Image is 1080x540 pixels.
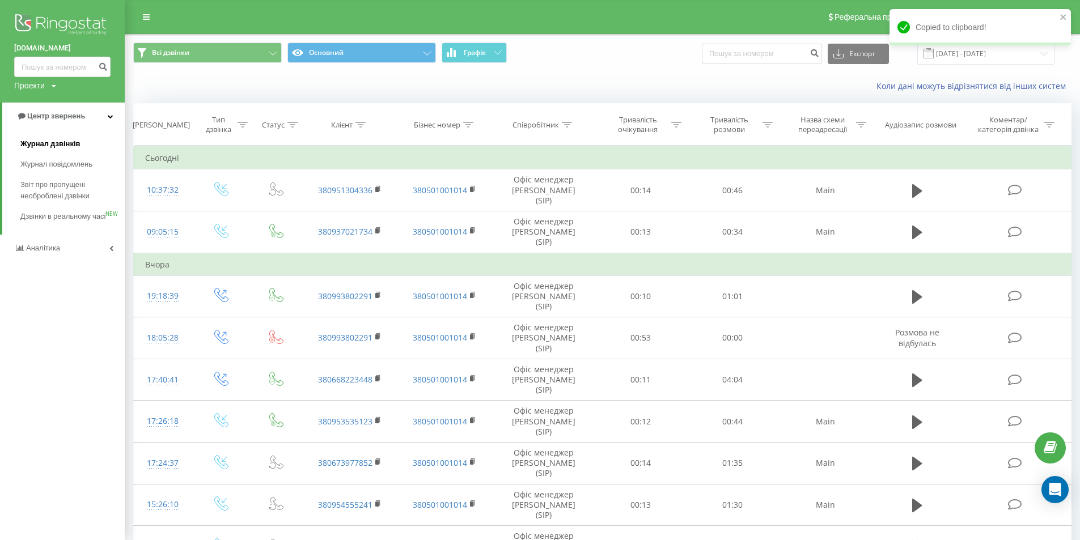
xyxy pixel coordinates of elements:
span: Звіт про пропущені необроблені дзвінки [20,179,119,202]
a: Журнал повідомлень [20,154,125,175]
td: Офіс менеджер [PERSON_NAME] (SIP) [492,317,595,359]
div: 19:18:39 [145,285,181,307]
img: Ringostat logo [14,11,111,40]
span: Аналiтика [26,244,60,252]
a: Журнал дзвінків [20,134,125,154]
a: Центр звернень [2,103,125,130]
a: 380501001014 [413,185,467,195]
button: Графік [442,42,507,63]
span: Реферальна програма [835,12,918,22]
td: 00:46 [687,169,778,211]
a: 380501001014 [413,332,467,343]
div: Назва схеми переадресації [793,115,853,134]
td: 01:01 [687,275,778,317]
td: 00:14 [595,169,686,211]
div: Тривалість розмови [699,115,760,134]
span: Всі дзвінки [152,48,189,57]
span: Журнал повідомлень [20,159,92,170]
a: 380993802291 [318,291,372,301]
td: 00:34 [687,211,778,253]
a: 380501001014 [413,374,467,385]
td: 00:13 [595,211,686,253]
td: Сьогодні [134,147,1071,169]
div: Клієнт [331,120,353,130]
div: 15:26:10 [145,494,181,516]
a: 380953535123 [318,416,372,427]
a: 380951304336 [318,185,372,195]
a: 380954555241 [318,499,372,510]
a: 380673977852 [318,457,372,468]
td: 00:44 [687,401,778,443]
button: close [1060,12,1068,23]
div: Статус [262,120,285,130]
div: Проекти [14,80,45,91]
a: 380993802291 [318,332,372,343]
div: 18:05:28 [145,327,181,349]
td: Вчора [134,253,1071,276]
button: Всі дзвінки [133,42,282,63]
input: Пошук за номером [702,44,822,64]
td: 01:30 [687,484,778,526]
td: 00:12 [595,401,686,443]
div: Бізнес номер [414,120,460,130]
a: 380501001014 [413,291,467,301]
a: [DOMAIN_NAME] [14,42,111,54]
div: 09:05:15 [145,221,181,243]
td: Офіс менеджер [PERSON_NAME] (SIP) [492,169,595,211]
a: 380501001014 [413,416,467,427]
a: 380501001014 [413,226,467,237]
td: 01:35 [687,442,778,484]
span: Центр звернень [27,112,85,120]
div: Тип дзвінка [202,115,235,134]
td: 00:11 [595,359,686,401]
div: 10:37:32 [145,179,181,201]
a: 380501001014 [413,499,467,510]
input: Пошук за номером [14,57,111,77]
div: 17:24:37 [145,452,181,474]
td: Офіс менеджер [PERSON_NAME] (SIP) [492,442,595,484]
td: Main [778,211,873,253]
span: Дзвінки в реальному часі [20,211,105,222]
div: Коментар/категорія дзвінка [975,115,1041,134]
div: 17:26:18 [145,410,181,432]
td: 00:14 [595,442,686,484]
div: Тривалість очікування [608,115,668,134]
span: Журнал дзвінків [20,138,81,150]
a: 380668223448 [318,374,372,385]
button: Основний [287,42,436,63]
td: Main [778,442,873,484]
td: Main [778,401,873,443]
td: 00:13 [595,484,686,526]
td: Main [778,484,873,526]
a: 380501001014 [413,457,467,468]
td: Офіс менеджер [PERSON_NAME] (SIP) [492,484,595,526]
td: 00:00 [687,317,778,359]
span: Графік [464,49,486,57]
td: 00:10 [595,275,686,317]
td: 00:53 [595,317,686,359]
div: Copied to clipboard! [890,9,1071,45]
td: Офіс менеджер [PERSON_NAME] (SIP) [492,359,595,401]
div: Співробітник [513,120,559,130]
td: 04:04 [687,359,778,401]
a: Звіт про пропущені необроблені дзвінки [20,175,125,206]
div: Open Intercom Messenger [1041,476,1069,503]
button: Експорт [828,44,889,64]
div: Аудіозапис розмови [885,120,956,130]
div: 17:40:41 [145,369,181,391]
div: [PERSON_NAME] [133,120,190,130]
a: Дзвінки в реальному часіNEW [20,206,125,227]
span: Розмова не відбулась [895,327,939,348]
td: Офіс менеджер [PERSON_NAME] (SIP) [492,275,595,317]
td: Main [778,169,873,211]
td: Офіс менеджер [PERSON_NAME] (SIP) [492,211,595,253]
a: 380937021734 [318,226,372,237]
td: Офіс менеджер [PERSON_NAME] (SIP) [492,401,595,443]
a: Коли дані можуть відрізнятися вiд інших систем [876,80,1071,91]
